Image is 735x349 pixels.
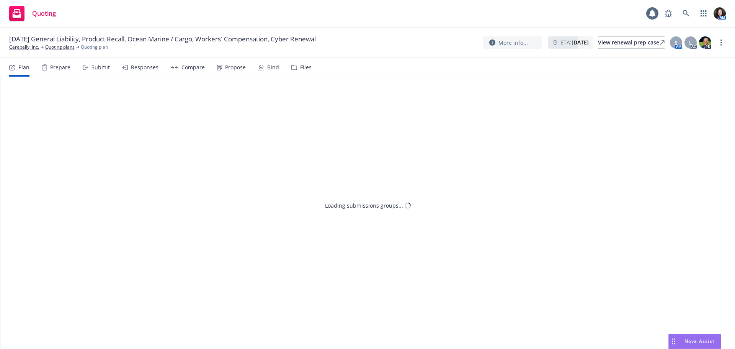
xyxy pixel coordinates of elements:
[325,202,403,210] div: Loading submissions groups...
[131,64,158,70] div: Responses
[9,44,39,51] a: Cerebelly, Inc.
[18,64,29,70] div: Plan
[32,10,56,16] span: Quoting
[483,36,542,49] button: More info...
[684,338,715,344] span: Nova Assist
[699,36,711,49] img: photo
[81,44,108,51] span: Quoting plan
[598,36,665,49] a: View renewal prep case
[9,34,316,44] span: [DATE] General Liability, Product Recall, Ocean Marine / Cargo, Workers' Compensation, Cyber Renewal
[696,6,711,21] a: Switch app
[45,44,75,51] a: Quoting plans
[668,334,721,349] button: Nova Assist
[717,38,726,47] a: more
[661,6,676,21] a: Report a Bug
[669,334,678,349] div: Drag to move
[498,39,528,47] span: More info...
[689,39,692,47] span: L
[300,64,312,70] div: Files
[675,39,678,47] span: S
[560,38,589,46] span: ETA :
[572,39,589,46] strong: [DATE]
[6,3,59,24] a: Quoting
[267,64,279,70] div: Bind
[181,64,205,70] div: Compare
[714,7,726,20] img: photo
[678,6,694,21] a: Search
[225,64,246,70] div: Propose
[598,37,665,48] div: View renewal prep case
[91,64,110,70] div: Submit
[50,64,70,70] div: Prepare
